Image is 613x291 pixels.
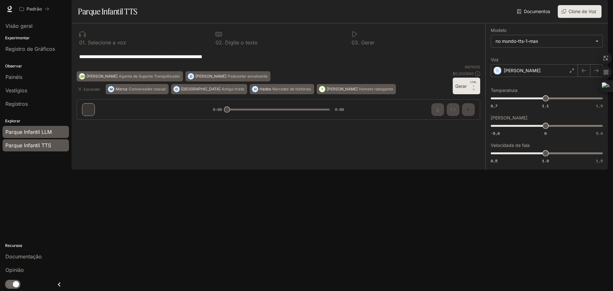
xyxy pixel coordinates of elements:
font: [PERSON_NAME] [327,87,358,91]
font: Temperatura [491,88,518,93]
font: Marca [116,87,127,91]
font: Velocidade de fala [491,142,530,148]
font: . [222,39,223,46]
font: Voz [491,57,499,62]
font: 0 [352,39,355,46]
button: O[GEOGRAPHIC_DATA]Amigo triste [171,84,247,94]
font: [GEOGRAPHIC_DATA] [181,87,220,91]
font: 1,5 [596,158,603,164]
font: Modelo [491,27,506,33]
button: D[PERSON_NAME]Podcaster envolvente [185,71,270,81]
font: O [175,87,178,91]
font: 0 [79,39,82,46]
font: 1,5 [596,103,603,109]
font: / [470,65,471,69]
font: Hades [260,87,271,91]
font: 0 [216,39,219,46]
button: T[PERSON_NAME]Homem rabugento [317,84,396,94]
font: H [254,87,256,91]
font: 1000 [471,65,480,69]
font: Agente de Suporte Tranquilizador [119,74,180,79]
font: Gerar [361,39,375,46]
font: 64 [465,65,470,69]
font: 3 [355,39,358,46]
font: Amigo triste [222,87,244,91]
font: [PERSON_NAME] [491,115,527,120]
font: 1.0 [542,158,549,164]
font: [PERSON_NAME] [87,74,117,79]
div: no mundo-tts-1-max [491,35,602,47]
font: Clone de Voz [569,9,596,14]
button: UM[PERSON_NAME]Agente de Suporte Tranquilizador [77,71,183,81]
button: Clone de Voz [558,5,602,18]
button: GerarCTRL +⏎ [453,78,480,94]
a: Documentos [516,5,553,18]
font: 1 [82,39,85,46]
font: UM [79,74,85,78]
font: no mundo-tts-1-max [496,38,538,44]
font: -5,0 [491,131,500,136]
font: Narrador de histórias [272,87,311,91]
font: 0,5 [491,158,497,164]
font: . [85,39,86,46]
font: 0,000640 [455,71,474,76]
font: Padrão [26,6,42,11]
font: 0 [544,131,547,136]
button: Esconder [77,84,103,94]
font: M [110,87,113,91]
font: [PERSON_NAME] [195,74,226,79]
font: Esconder [84,87,101,92]
font: CTRL + [470,80,477,88]
button: Todos os espaços de trabalho [17,3,52,15]
font: . [358,39,359,46]
font: ⏎ [473,88,475,91]
font: 1.1 [542,103,549,109]
font: Gerar [455,83,467,89]
font: Homem rabugento [359,87,393,91]
font: 0,7 [491,103,497,109]
font: Conversador casual [129,87,166,91]
font: 5.0 [596,131,603,136]
font: Documentos [524,9,550,14]
font: [PERSON_NAME] [504,68,541,73]
font: Podcaster envolvente [228,74,268,79]
font: D [190,74,192,78]
font: T [321,87,323,91]
font: Selecione a voz [88,39,126,46]
button: HHadesNarrador de histórias [250,84,314,94]
font: $ [453,71,455,76]
font: Parque Infantil TTS [78,7,137,16]
button: MMarcaConversador casual [106,84,169,94]
font: Digite o texto [225,39,258,46]
font: 2 [219,39,222,46]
